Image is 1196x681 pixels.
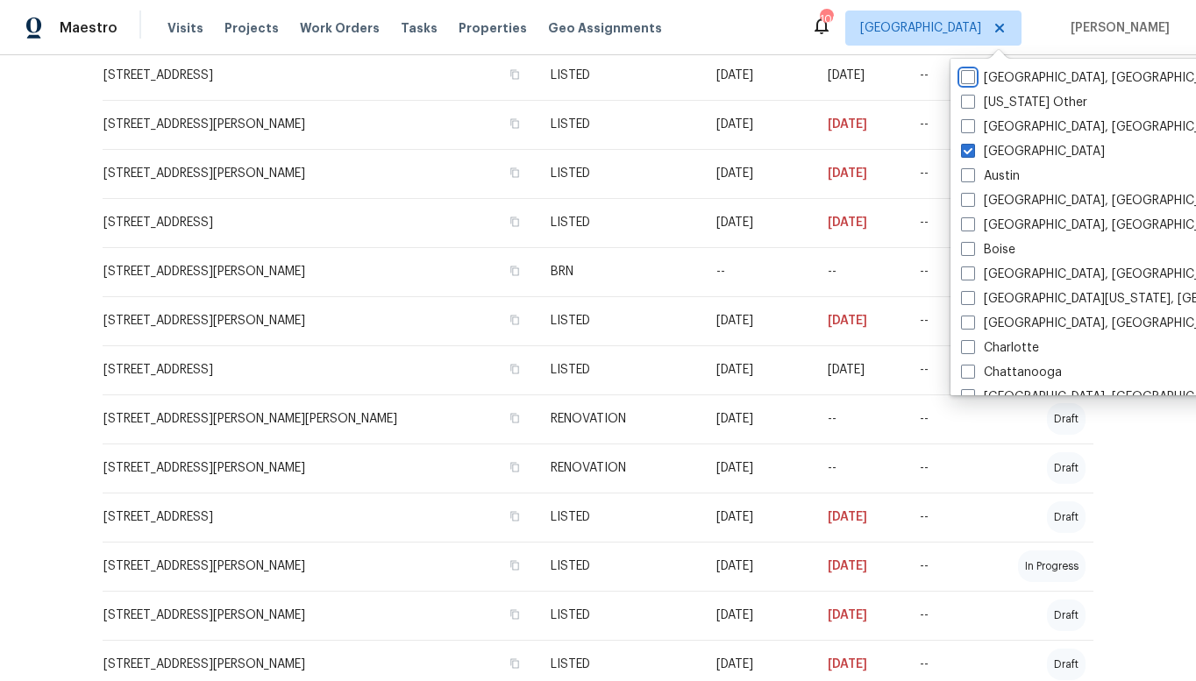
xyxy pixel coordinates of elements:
[507,116,523,131] button: Copy Address
[537,296,702,345] td: LISTED
[702,591,814,640] td: [DATE]
[507,459,523,475] button: Copy Address
[1047,599,1086,631] div: draft
[300,19,380,37] span: Work Orders
[814,394,907,443] td: --
[860,19,981,37] span: [GEOGRAPHIC_DATA]
[702,493,814,542] td: [DATE]
[702,443,814,493] td: [DATE]
[961,143,1105,160] label: [GEOGRAPHIC_DATA]
[702,51,814,100] td: [DATE]
[507,656,523,671] button: Copy Address
[1047,403,1086,435] div: draft
[814,149,907,198] td: [DATE]
[906,100,979,149] td: --
[961,364,1062,381] label: Chattanooga
[401,22,438,34] span: Tasks
[537,345,702,394] td: LISTED
[906,345,979,394] td: --
[537,247,702,296] td: BRN
[906,591,979,640] td: --
[103,51,537,100] td: [STREET_ADDRESS]
[906,247,979,296] td: --
[507,214,523,230] button: Copy Address
[961,241,1015,259] label: Boise
[814,247,907,296] td: --
[507,361,523,377] button: Copy Address
[814,493,907,542] td: [DATE]
[906,493,979,542] td: --
[537,542,702,591] td: LISTED
[103,198,537,247] td: [STREET_ADDRESS]
[507,557,523,573] button: Copy Address
[537,443,702,493] td: RENOVATION
[507,263,523,279] button: Copy Address
[103,542,537,591] td: [STREET_ADDRESS][PERSON_NAME]
[1047,649,1086,680] div: draft
[906,296,979,345] td: --
[820,11,832,28] div: 100
[537,394,702,443] td: RENOVATION
[1018,550,1086,582] div: in progress
[537,591,702,640] td: LISTED
[103,296,537,345] td: [STREET_ADDRESS][PERSON_NAME]
[507,165,523,181] button: Copy Address
[548,19,662,37] span: Geo Assignments
[814,100,907,149] td: [DATE]
[459,19,527,37] span: Properties
[814,443,907,493] td: --
[507,508,523,524] button: Copy Address
[906,149,979,198] td: --
[507,312,523,328] button: Copy Address
[103,443,537,493] td: [STREET_ADDRESS][PERSON_NAME]
[167,19,203,37] span: Visits
[961,339,1039,357] label: Charlotte
[814,51,907,100] td: [DATE]
[537,51,702,100] td: LISTED
[103,591,537,640] td: [STREET_ADDRESS][PERSON_NAME]
[1047,452,1086,484] div: draft
[507,607,523,622] button: Copy Address
[103,394,537,443] td: [STREET_ADDRESS][PERSON_NAME][PERSON_NAME]
[103,345,537,394] td: [STREET_ADDRESS]
[814,198,907,247] td: [DATE]
[702,149,814,198] td: [DATE]
[814,296,907,345] td: [DATE]
[961,94,1087,111] label: [US_STATE] Other
[702,296,814,345] td: [DATE]
[60,19,117,37] span: Maestro
[224,19,279,37] span: Projects
[906,51,979,100] td: --
[702,542,814,591] td: [DATE]
[507,410,523,426] button: Copy Address
[814,591,907,640] td: [DATE]
[702,345,814,394] td: [DATE]
[814,542,907,591] td: [DATE]
[537,198,702,247] td: LISTED
[537,149,702,198] td: LISTED
[961,167,1020,185] label: Austin
[906,443,979,493] td: --
[537,493,702,542] td: LISTED
[702,198,814,247] td: [DATE]
[507,67,523,82] button: Copy Address
[103,100,537,149] td: [STREET_ADDRESS][PERSON_NAME]
[906,394,979,443] td: --
[1047,501,1086,533] div: draft
[537,100,702,149] td: LISTED
[702,100,814,149] td: [DATE]
[103,149,537,198] td: [STREET_ADDRESS][PERSON_NAME]
[906,198,979,247] td: --
[103,493,537,542] td: [STREET_ADDRESS]
[702,247,814,296] td: --
[814,345,907,394] td: [DATE]
[906,542,979,591] td: --
[702,394,814,443] td: [DATE]
[1064,19,1170,37] span: [PERSON_NAME]
[103,247,537,296] td: [STREET_ADDRESS][PERSON_NAME]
